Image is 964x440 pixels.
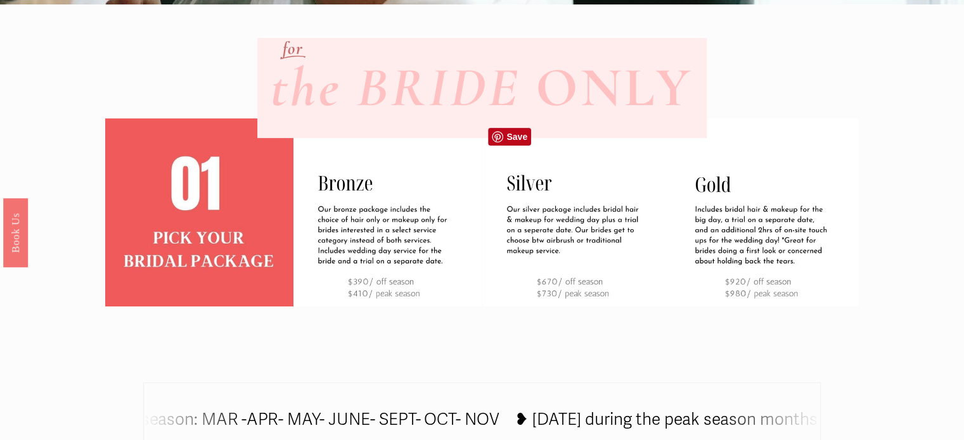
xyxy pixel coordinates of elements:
img: PACKAGES FOR THE BRIDE [482,118,671,306]
img: bridal%2Bpackage.jpg [86,118,313,306]
em: for [283,37,303,59]
em: the BRIDE [271,54,520,121]
img: PACKAGES FOR THE BRIDE [293,118,482,306]
img: PACKAGES FOR THE BRIDE [671,118,859,306]
a: Pin it! [488,128,531,146]
a: Book Us [3,198,28,267]
strong: ONLY [536,54,693,121]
